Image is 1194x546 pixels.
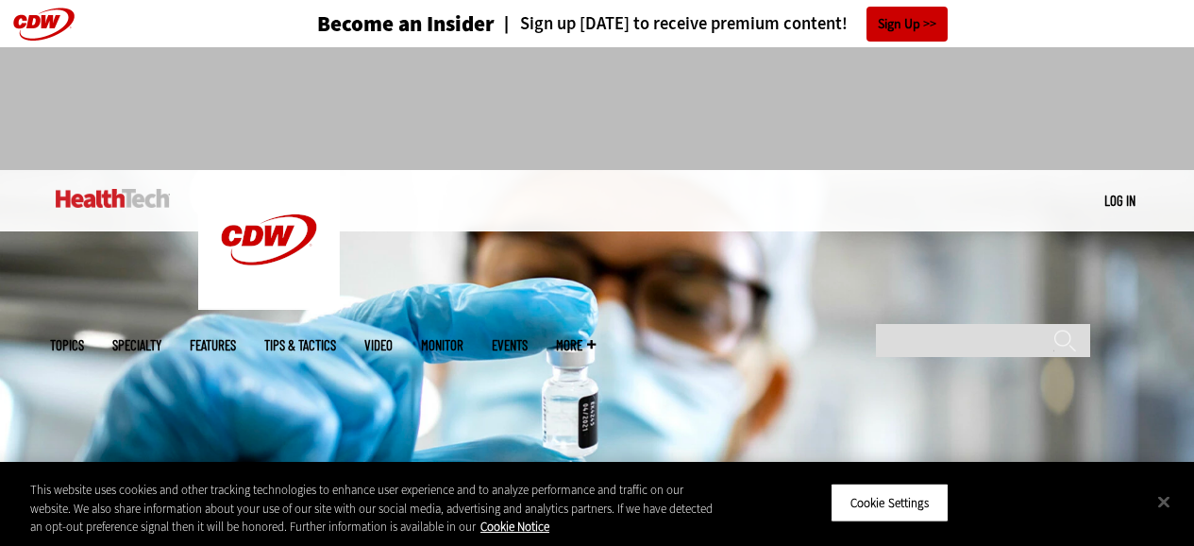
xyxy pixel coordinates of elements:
[198,295,340,315] a: CDW
[421,338,463,352] a: MonITor
[254,66,941,151] iframe: advertisement
[831,483,949,522] button: Cookie Settings
[246,13,495,35] a: Become an Insider
[495,15,848,33] a: Sign up [DATE] to receive premium content!
[492,338,528,352] a: Events
[190,338,236,352] a: Features
[317,13,495,35] h3: Become an Insider
[1104,191,1135,211] div: User menu
[364,338,393,352] a: Video
[56,189,170,208] img: Home
[112,338,161,352] span: Specialty
[866,7,948,42] a: Sign Up
[556,338,596,352] span: More
[1143,481,1185,522] button: Close
[30,481,716,537] div: This website uses cookies and other tracking technologies to enhance user experience and to analy...
[50,338,84,352] span: Topics
[264,338,336,352] a: Tips & Tactics
[1104,192,1135,209] a: Log in
[480,519,549,535] a: More information about your privacy
[198,170,340,310] img: Home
